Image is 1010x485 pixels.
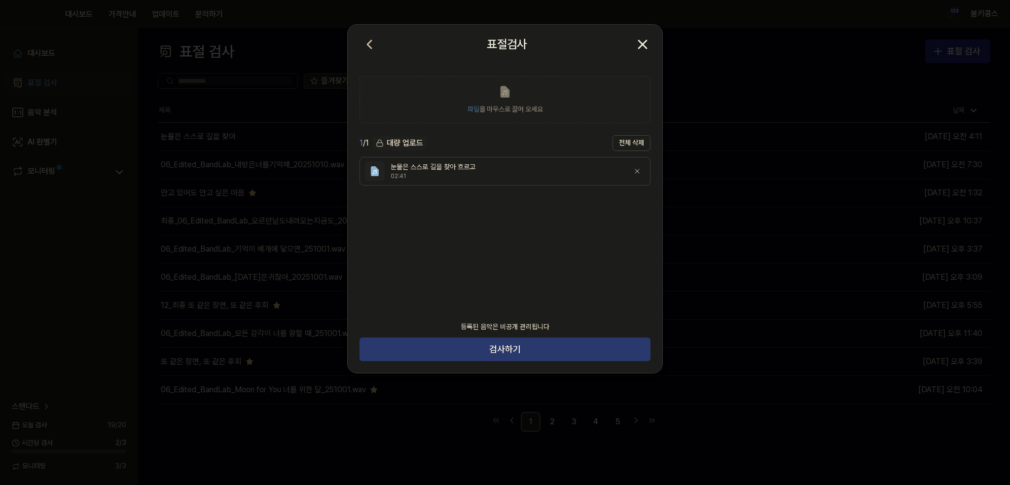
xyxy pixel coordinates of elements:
h2: 표절검사 [487,35,527,54]
span: 을 마우스로 끌어 오세요 [468,105,543,113]
div: / 1 [360,137,369,149]
span: 파일 [468,105,479,113]
button: 대량 업로드 [373,136,426,150]
div: 눈물은 스스로 길을 찾아 흐르고 [391,162,621,172]
button: 검사하기 [360,337,650,361]
div: 등록된 음악은 비공개 관리됩니다 [455,316,555,338]
span: 1 [360,138,363,148]
button: 전체 삭제 [613,135,650,151]
div: 02:41 [391,172,621,181]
